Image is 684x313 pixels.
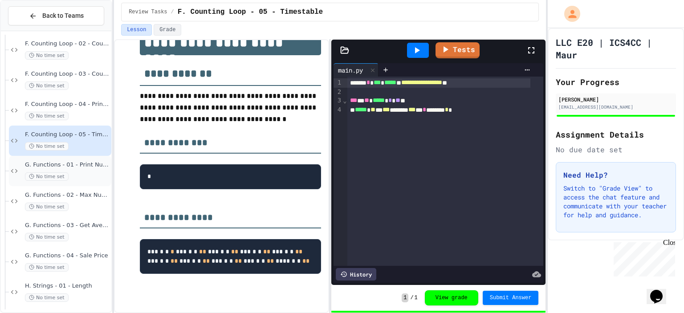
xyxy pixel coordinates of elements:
span: No time set [25,293,69,302]
span: No time set [25,51,69,60]
button: View grade [425,290,478,305]
span: F. Counting Loop - 03 - Count up by 4 [25,70,110,78]
span: Submit Answer [490,294,532,301]
div: History [336,268,376,280]
span: F. Counting Loop - 04 - Printing Patterns [25,101,110,108]
span: / [171,8,174,16]
div: [PERSON_NAME] [558,95,673,103]
button: Grade [154,24,181,36]
span: No time set [25,172,69,181]
span: H. Strings - 01 - Length [25,282,110,290]
span: No time set [25,112,69,120]
div: main.py [334,65,367,75]
h1: LLC E20 | ICS4CC | Maur [556,36,676,61]
div: [EMAIL_ADDRESS][DOMAIN_NAME] [558,104,673,110]
span: G. Functions - 01 - Print Numbers [25,161,110,169]
span: No time set [25,233,69,241]
div: main.py [334,63,379,77]
div: Chat with us now!Close [4,4,61,57]
span: F. Counting Loop - 05 - Timestable [25,131,110,138]
iframe: chat widget [647,277,675,304]
span: Fold line [342,97,347,104]
span: / [410,294,413,301]
a: Tests [436,42,480,58]
div: My Account [555,4,582,24]
span: No time set [25,142,69,150]
div: 3 [334,96,342,106]
span: G. Functions - 03 - Get Average [25,222,110,229]
p: Switch to "Grade View" to access the chat feature and communicate with your teacher for help and ... [563,184,668,220]
div: 2 [334,88,342,97]
span: F. Counting Loop - 02 - Count down by 1 [25,40,110,48]
span: No time set [25,263,69,272]
span: 1 [415,294,418,301]
div: No due date set [556,144,676,155]
span: G. Functions - 04 - Sale Price [25,252,110,260]
h2: Your Progress [556,76,676,88]
button: Submit Answer [483,291,539,305]
div: 4 [334,106,342,115]
span: No time set [25,81,69,90]
span: No time set [25,203,69,211]
span: Back to Teams [42,11,84,20]
div: 1 [334,78,342,88]
span: G. Functions - 02 - Max Number [25,191,110,199]
span: 1 [402,293,408,302]
span: Review Tasks [129,8,167,16]
h2: Assignment Details [556,128,676,141]
span: F. Counting Loop - 05 - Timestable [178,7,323,17]
button: Lesson [121,24,152,36]
iframe: chat widget [610,239,675,276]
button: Back to Teams [8,6,104,25]
h3: Need Help? [563,170,668,180]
